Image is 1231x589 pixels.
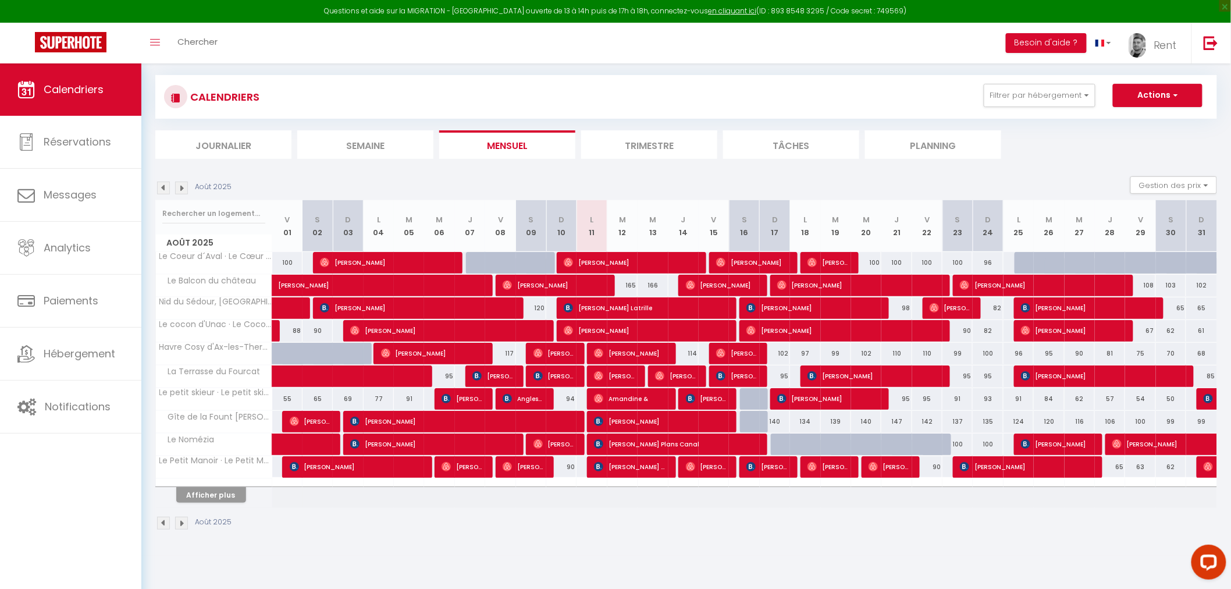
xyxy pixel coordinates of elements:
[1129,33,1146,58] img: ...
[746,320,938,342] span: [PERSON_NAME]
[1006,33,1087,53] button: Besoin d'aide ?
[1095,411,1125,432] div: 106
[881,388,912,410] div: 95
[716,342,756,364] span: [PERSON_NAME]
[942,434,973,455] div: 100
[942,343,973,364] div: 99
[1004,343,1034,364] div: 96
[303,200,333,252] th: 02
[290,410,330,432] span: [PERSON_NAME]
[930,297,970,319] span: [PERSON_NAME]
[881,252,912,274] div: 100
[1004,411,1034,432] div: 124
[533,365,574,387] span: [PERSON_NAME] [DEMOGRAPHIC_DATA]
[1034,411,1064,432] div: 120
[973,320,1003,342] div: 82
[973,252,1003,274] div: 96
[942,252,973,274] div: 100
[1186,200,1217,252] th: 31
[895,214,899,225] abbr: J
[1017,214,1020,225] abbr: L
[1065,388,1095,410] div: 62
[699,200,729,252] th: 15
[158,275,259,288] span: Le Balcon du château
[942,411,973,432] div: 137
[394,388,424,410] div: 91
[176,487,246,503] button: Afficher plus
[716,365,756,387] span: [PERSON_NAME]
[790,411,820,432] div: 134
[1156,275,1186,296] div: 103
[821,200,851,252] th: 19
[821,411,851,432] div: 139
[881,297,912,319] div: 98
[44,240,91,255] span: Analytics
[564,297,725,319] span: [PERSON_NAME] Latrille
[1045,214,1052,225] abbr: M
[1204,36,1218,50] img: logout
[973,411,1003,432] div: 135
[638,200,668,252] th: 13
[272,200,303,252] th: 01
[558,214,564,225] abbr: D
[468,214,472,225] abbr: J
[686,388,726,410] span: [PERSON_NAME]
[394,200,424,252] th: 05
[546,200,577,252] th: 10
[187,84,259,110] h3: CALENDRIERS
[303,388,333,410] div: 65
[594,410,725,432] span: [PERSON_NAME]
[803,214,807,225] abbr: L
[594,388,664,410] span: Amandine &
[516,297,546,319] div: 120
[350,320,542,342] span: [PERSON_NAME]
[1034,388,1064,410] div: 84
[590,214,594,225] abbr: L
[1112,433,1219,455] span: [PERSON_NAME]
[503,274,603,296] span: [PERSON_NAME]
[711,214,717,225] abbr: V
[44,134,111,149] span: Réservations
[942,320,973,342] div: 90
[1125,320,1155,342] div: 67
[942,366,973,387] div: 95
[777,388,878,410] span: [PERSON_NAME]
[912,411,942,432] div: 142
[485,343,515,364] div: 117
[1125,343,1155,364] div: 75
[303,320,333,342] div: 90
[350,410,572,432] span: [PERSON_NAME]
[619,214,626,225] abbr: M
[709,6,757,16] a: en cliquant ici
[973,343,1003,364] div: 100
[381,342,482,364] span: [PERSON_NAME]
[564,320,725,342] span: [PERSON_NAME]
[320,251,451,274] span: [PERSON_NAME]
[912,343,942,364] div: 110
[158,297,274,306] span: Nid du Sédour, [GEOGRAPHIC_DATA] en Montagne !
[723,130,859,159] li: Tâches
[158,388,274,397] span: Le petit skieur · Le petit skieur
[655,365,695,387] span: [PERSON_NAME]
[790,343,820,364] div: 97
[668,200,699,252] th: 14
[442,456,482,478] span: [PERSON_NAME]
[1182,540,1231,589] iframe: LiveChat chat widget
[594,365,634,387] span: [PERSON_NAME]
[1004,200,1034,252] th: 25
[638,275,668,296] div: 166
[1125,388,1155,410] div: 54
[177,36,218,48] span: Chercher
[851,252,881,274] div: 100
[44,187,97,202] span: Messages
[607,200,638,252] th: 12
[581,130,717,159] li: Trimestre
[1004,388,1034,410] div: 91
[760,200,790,252] th: 17
[851,200,881,252] th: 20
[973,200,1003,252] th: 24
[1169,214,1174,225] abbr: S
[1154,38,1177,52] span: Rent
[272,388,303,410] div: 55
